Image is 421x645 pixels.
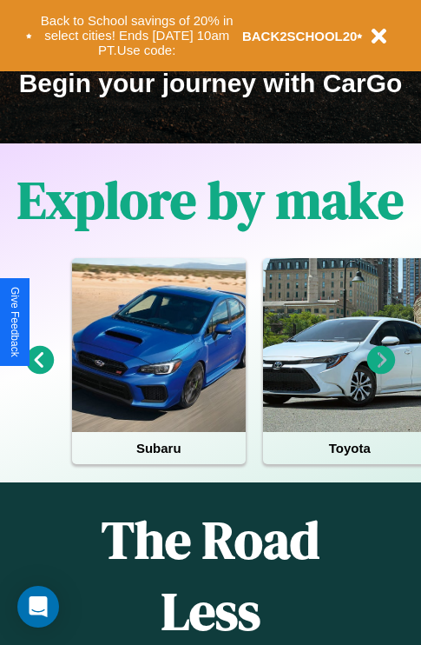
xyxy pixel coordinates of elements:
[9,287,21,357] div: Give Feedback
[17,586,59,628] div: Open Intercom Messenger
[17,164,404,236] h1: Explore by make
[242,29,358,43] b: BACK2SCHOOL20
[32,9,242,63] button: Back to School savings of 20% in select cities! Ends [DATE] 10am PT.Use code:
[72,432,246,464] h4: Subaru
